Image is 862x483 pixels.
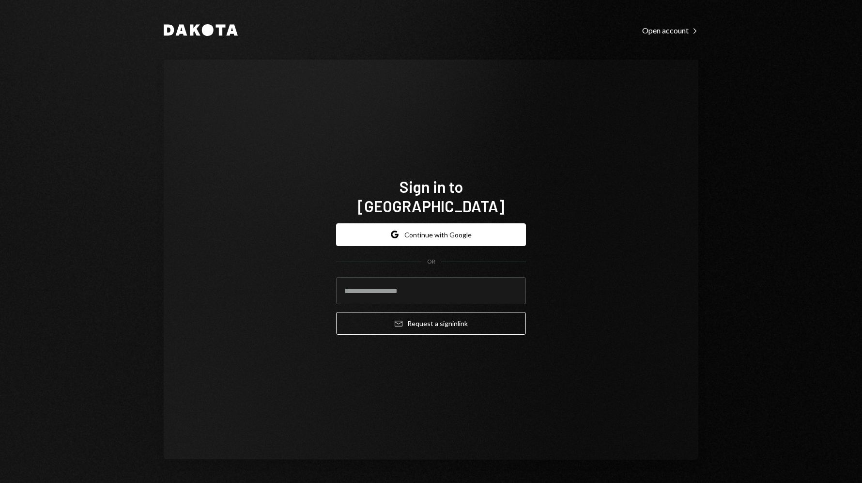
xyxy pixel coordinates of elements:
[642,25,698,35] a: Open account
[642,26,698,35] div: Open account
[336,177,526,216] h1: Sign in to [GEOGRAPHIC_DATA]
[336,223,526,246] button: Continue with Google
[427,258,435,266] div: OR
[336,312,526,335] button: Request a signinlink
